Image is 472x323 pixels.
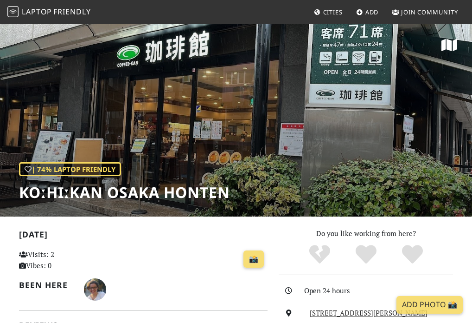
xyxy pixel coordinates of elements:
a: Join Community [388,4,462,20]
p: Do you like working from here? [279,228,453,239]
span: Cities [323,8,343,16]
span: Join Community [401,8,458,16]
a: Add Photo 📸 [396,296,463,314]
a: LaptopFriendly LaptopFriendly [7,4,91,20]
span: Laptop [22,7,52,17]
div: Definitely! [389,244,435,265]
h2: [DATE] [19,230,268,243]
div: Yes [343,244,389,265]
h2: Been here [19,280,73,290]
h1: KOːHIːKAN Osaka Honten [19,184,230,201]
span: Friendly [53,7,90,17]
img: LaptopFriendly [7,6,19,17]
div: No [296,244,343,265]
p: Visits: 2 Vibes: 0 [19,249,95,271]
div: | 74% Laptop Friendly [19,162,121,176]
a: 📸 [243,250,264,268]
a: Add [352,4,383,20]
a: [STREET_ADDRESS][PERSON_NAME] [310,308,427,317]
span: Add [365,8,379,16]
span: Pola Osher [84,283,106,293]
a: Cities [310,4,346,20]
img: 4730-pola.jpg [84,278,106,301]
div: Open 24 hours [304,285,459,296]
